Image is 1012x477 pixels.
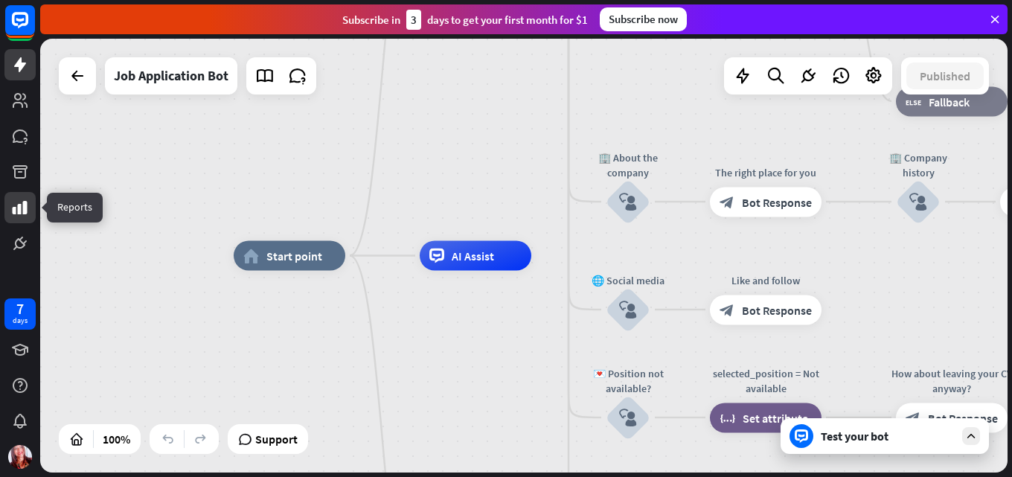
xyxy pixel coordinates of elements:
[720,194,734,209] i: block_bot_response
[874,150,963,179] div: 🏢 Company history
[929,94,970,109] span: Fallback
[583,150,673,179] div: 🏢 About the company
[406,10,421,30] div: 3
[619,301,637,318] i: block_user_input
[699,164,833,179] div: The right place for you
[266,249,322,263] span: Start point
[114,57,228,95] div: Job Application Bot
[583,365,673,395] div: 💌 Position not available?
[583,272,673,287] div: 🌐 Social media
[720,410,735,425] i: block_set_attribute
[16,302,24,316] div: 7
[98,427,135,451] div: 100%
[743,410,808,425] span: Set attribute
[600,7,687,31] div: Subscribe now
[742,302,812,317] span: Bot Response
[699,365,833,395] div: selected_position = Not available
[12,6,57,51] button: Open LiveChat chat widget
[821,429,955,444] div: Test your bot
[619,409,637,426] i: block_user_input
[906,410,920,425] i: block_bot_response
[906,94,921,109] i: block_fallback
[720,302,734,317] i: block_bot_response
[906,63,984,89] button: Published
[255,427,298,451] span: Support
[342,10,588,30] div: Subscribe in days to get your first month for $1
[243,249,259,263] i: home_2
[909,193,927,211] i: block_user_input
[13,316,28,326] div: days
[928,410,998,425] span: Bot Response
[4,298,36,330] a: 7 days
[742,194,812,209] span: Bot Response
[452,249,494,263] span: AI Assist
[619,193,637,211] i: block_user_input
[699,272,833,287] div: Like and follow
